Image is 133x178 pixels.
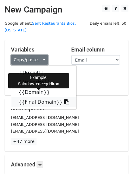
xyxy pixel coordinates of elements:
[11,122,79,127] small: [EMAIL_ADDRESS][DOMAIN_NAME]
[11,87,76,97] a: {{Domain}}
[71,46,122,53] h5: Email column
[11,55,48,65] a: Copy/paste...
[5,21,76,33] a: Sent Restaurants Bios, [US_STATE]
[5,5,128,15] h2: New Campaign
[11,129,79,133] small: [EMAIL_ADDRESS][DOMAIN_NAME]
[11,97,76,107] a: {{Final Domain}}
[11,138,37,145] a: +47 more
[8,73,69,88] div: Example: Saintlawrencegridiron
[11,46,62,53] h5: Variables
[11,68,76,78] a: {{Email}}
[5,21,76,33] small: Google Sheet:
[11,161,122,168] h5: Advanced
[88,20,128,27] span: Daily emails left: 50
[88,21,128,26] a: Daily emails left: 50
[103,149,133,178] iframe: Chat Widget
[11,115,79,120] small: [EMAIL_ADDRESS][DOMAIN_NAME]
